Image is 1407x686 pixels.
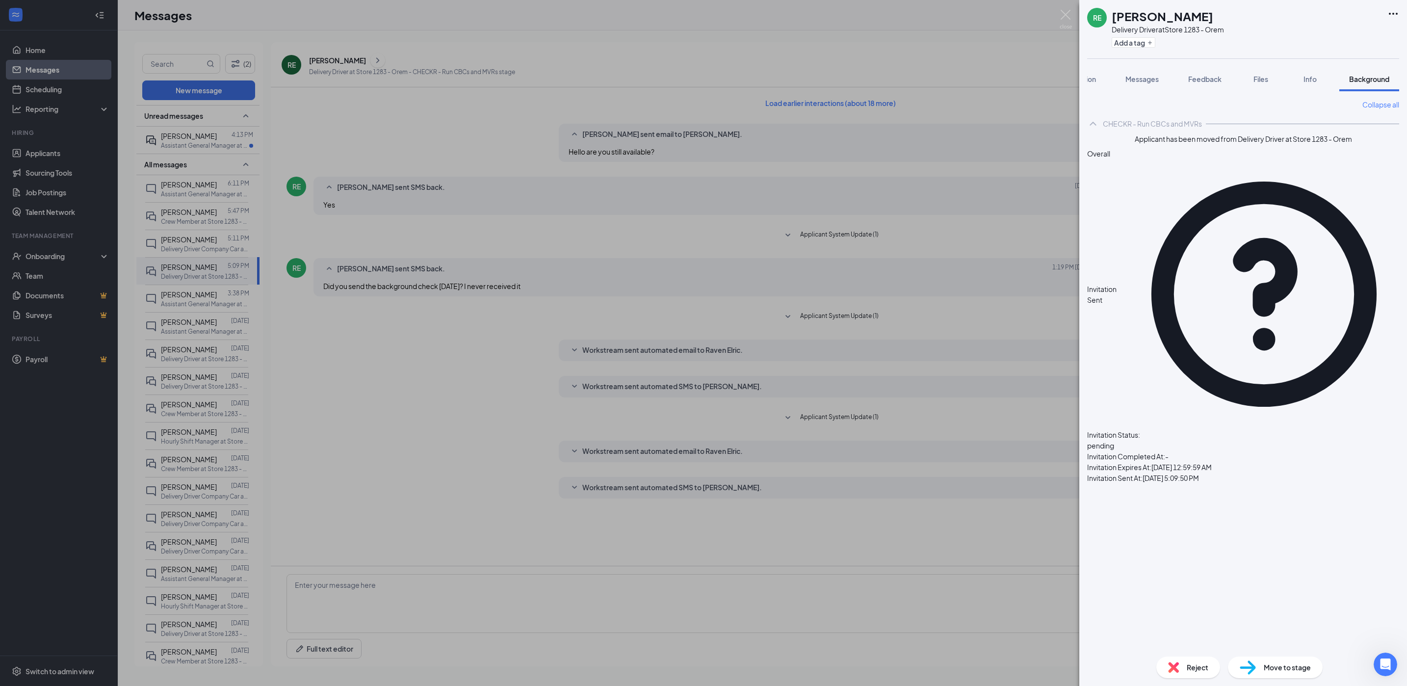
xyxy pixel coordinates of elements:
span: Reject [1187,662,1208,673]
button: Send a message… [168,317,184,333]
button: Upload attachment [47,321,54,329]
svg: Ellipses [1387,8,1399,20]
span: Invitation Completed At: [1087,452,1165,461]
iframe: Intercom live chat [1374,653,1397,676]
button: Gif picker [31,321,39,329]
div: Close [172,4,190,22]
textarea: Message… [8,301,188,317]
div: Delivery Driver at Store 1283 - Orem [1112,25,1224,34]
span: Invitation Sent [1087,284,1127,305]
span: Invitation Sent At: [1087,474,1143,482]
span: Info [1303,75,1317,83]
svg: ChevronUp [1087,118,1099,130]
span: Invitation Status: [1087,430,1140,439]
button: Home [154,4,172,23]
svg: Plus [1147,40,1153,46]
span: Overall [1087,149,1110,158]
a: Background check-[PERSON_NAME] and [PERSON_NAME] [10,33,186,54]
span: Background check-[PERSON_NAME] and [PERSON_NAME] [31,40,178,48]
span: Messages [1125,75,1159,83]
span: - [1165,452,1169,461]
div: RE [1093,13,1101,23]
span: Move to stage [1264,662,1311,673]
span: [DATE] 5:09:50 PM [1143,474,1199,482]
div: ​ [16,70,153,99]
h1: [PERSON_NAME] [1112,8,1213,25]
div: ​ [16,279,153,308]
button: go back [6,4,25,23]
p: Active in the last 15m [48,12,118,22]
button: Emoji picker [15,321,23,329]
svg: QuestionInfo [1129,159,1399,429]
a: Collapse all [1362,99,1399,110]
span: Invitation Expires At: [1087,463,1151,472]
div: CHECKR - Run CBCs and MVRs [1103,119,1202,129]
img: Profile image for Anne [28,5,44,21]
span: pending [1087,441,1114,450]
button: PlusAdd a tag [1112,37,1155,48]
h1: [PERSON_NAME] [48,5,111,12]
span: Background [1349,75,1389,83]
span: Applicant has been moved from Delivery Driver at Store 1283 - Orem [1135,133,1352,144]
div: ​ [16,210,153,239]
span: Feedback [1188,75,1222,83]
span: Files [1253,75,1268,83]
span: [DATE] 12:59:59 AM [1151,463,1212,472]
